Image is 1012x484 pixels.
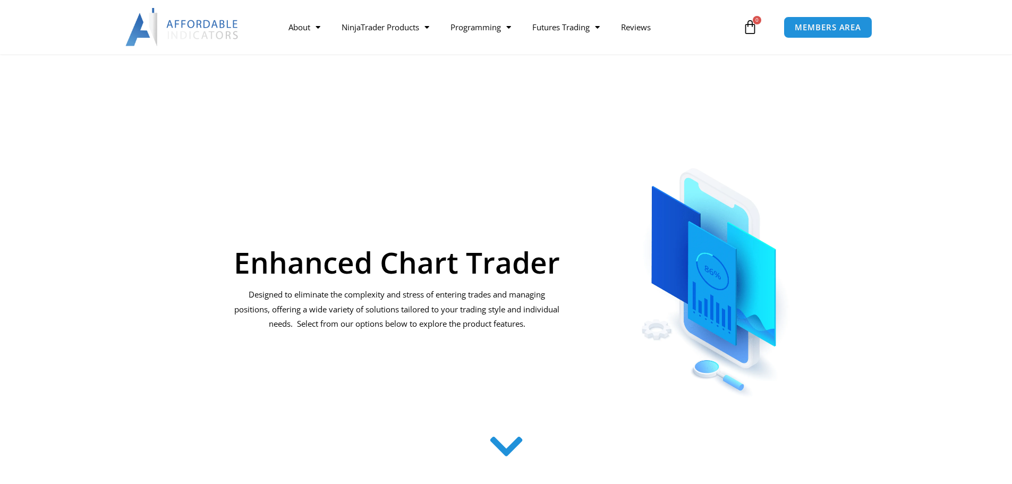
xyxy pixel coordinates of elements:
[753,16,761,24] span: 0
[784,16,872,38] a: MEMBERS AREA
[727,12,773,43] a: 0
[440,15,522,39] a: Programming
[278,15,740,39] nav: Menu
[607,142,824,401] img: ChartTrader | Affordable Indicators – NinjaTrader
[795,23,861,31] span: MEMBERS AREA
[522,15,610,39] a: Futures Trading
[331,15,440,39] a: NinjaTrader Products
[233,287,561,332] p: Designed to eliminate the complexity and stress of entering trades and managing positions, offeri...
[125,8,240,46] img: LogoAI | Affordable Indicators – NinjaTrader
[233,248,561,277] h1: Enhanced Chart Trader
[610,15,661,39] a: Reviews
[278,15,331,39] a: About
